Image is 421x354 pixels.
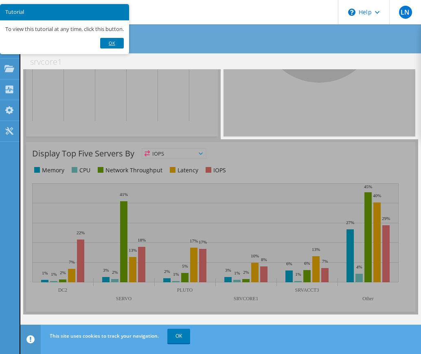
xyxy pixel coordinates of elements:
[5,9,124,15] h3: Tutorial
[100,38,124,48] a: Ok
[348,9,355,16] svg: \n
[142,149,206,158] span: IOPS
[167,329,190,343] a: OK
[399,6,412,19] span: LN
[50,332,159,339] span: This site uses cookies to track your navigation.
[5,26,124,33] p: To view this tutorial at any time, click this button.
[26,57,75,66] h1: srvcore1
